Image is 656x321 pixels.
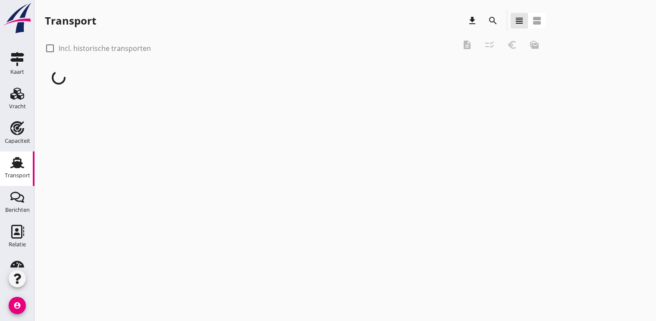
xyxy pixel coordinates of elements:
div: Berichten [5,207,30,213]
i: view_agenda [532,16,542,26]
label: Incl. historische transporten [59,44,151,53]
img: logo-small.a267ee39.svg [2,2,33,34]
div: Capaciteit [5,138,30,144]
i: search [488,16,498,26]
i: view_headline [514,16,524,26]
div: Transport [45,14,96,28]
div: Relatie [9,242,26,247]
i: download [467,16,477,26]
div: Kaart [10,69,24,75]
div: Vracht [9,104,26,109]
div: Transport [5,173,30,178]
i: account_circle [9,297,26,314]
